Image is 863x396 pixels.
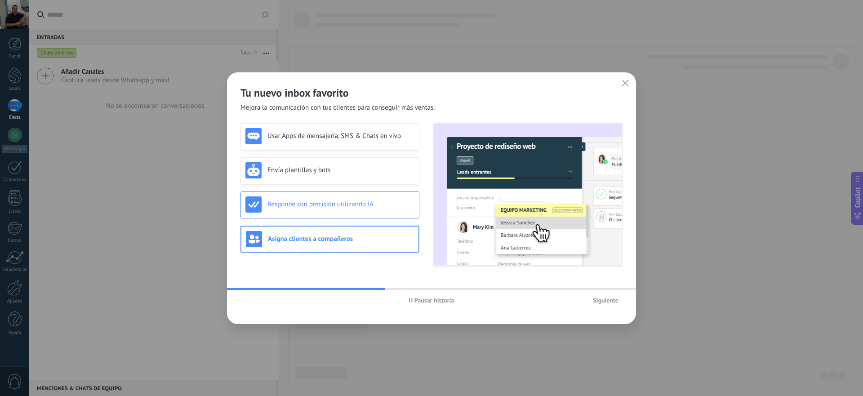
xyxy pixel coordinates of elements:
button: Siguiente [589,294,623,307]
h3: Responde con precisión utilizando IA [267,200,414,209]
h3: Usar Apps de mensajería, SMS & Chats en vivo [267,132,414,140]
span: Pausar historia [414,297,454,303]
h3: Envía plantillas y bots [267,166,414,174]
h3: Asigna clientes a compañeros [268,235,414,243]
span: Mejora la comunicación con tus clientes para conseguir más ventas. [240,103,435,112]
h2: Tu nuevo inbox favorito [240,86,623,100]
button: Pausar historia [405,294,458,307]
span: Siguiente [593,297,618,303]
